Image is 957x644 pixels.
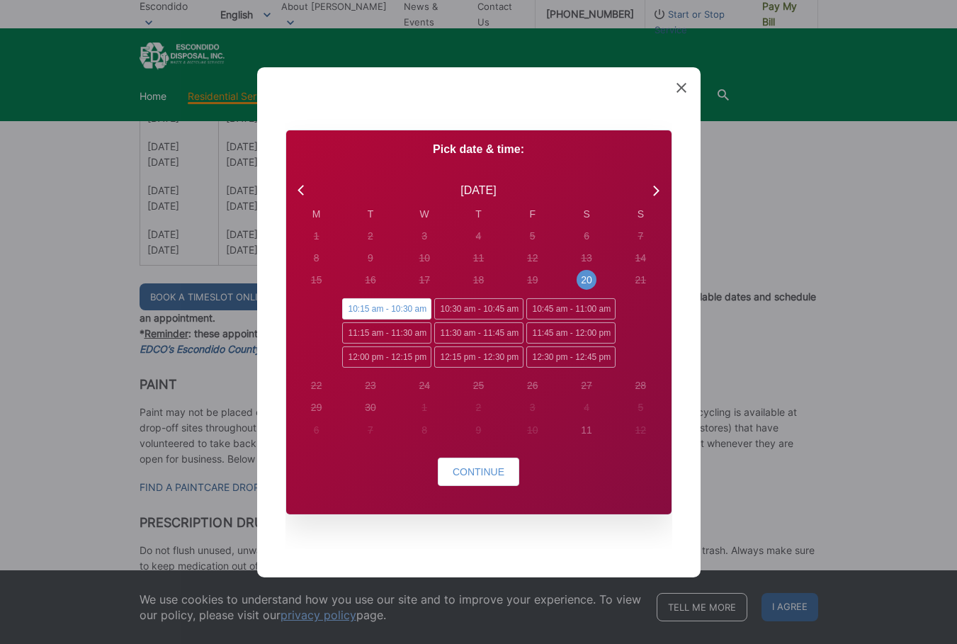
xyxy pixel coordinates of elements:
[560,206,613,221] div: S
[419,378,430,393] div: 24
[581,251,592,266] div: 13
[311,400,322,415] div: 29
[342,322,431,344] span: 11:15 am - 11:30 am
[368,251,373,266] div: 9
[342,346,431,368] span: 12:00 pm - 12:15 pm
[314,422,319,437] div: 6
[473,273,485,288] div: 18
[365,273,376,288] div: 16
[527,273,538,288] div: 19
[421,229,427,244] div: 3
[314,251,319,266] div: 8
[476,400,482,415] div: 2
[527,251,538,266] div: 12
[290,206,344,221] div: M
[635,422,647,437] div: 12
[311,378,322,393] div: 22
[581,273,592,288] div: 20
[635,273,647,288] div: 21
[311,273,322,288] div: 15
[526,298,616,320] span: 10:45 am - 11:00 am
[453,466,504,478] span: Continue
[527,378,538,393] div: 26
[451,206,505,221] div: T
[434,346,523,368] span: 12:15 pm - 12:30 pm
[365,400,376,415] div: 30
[638,229,643,244] div: 7
[368,422,373,437] div: 7
[530,229,536,244] div: 5
[421,400,427,415] div: 1
[638,400,643,415] div: 5
[613,206,667,221] div: S
[460,181,496,198] div: [DATE]
[473,251,485,266] div: 11
[419,273,430,288] div: 17
[476,229,482,244] div: 4
[635,251,647,266] div: 14
[476,422,482,437] div: 9
[434,322,523,344] span: 11:30 am - 11:45 am
[526,346,616,368] span: 12:30 pm - 12:45 pm
[314,229,319,244] div: 1
[473,378,485,393] div: 25
[527,422,538,437] div: 10
[635,378,647,393] div: 28
[419,251,430,266] div: 10
[581,378,592,393] div: 27
[526,322,616,344] span: 11:45 am - 12:00 pm
[342,298,431,320] span: 10:15 am - 10:30 am
[434,298,523,320] span: 10:30 am - 10:45 am
[286,141,672,157] p: Pick date & time:
[344,206,397,221] div: T
[584,229,589,244] div: 6
[438,458,519,486] button: Continue
[581,422,592,437] div: 11
[506,206,560,221] div: F
[584,400,589,415] div: 4
[421,422,427,437] div: 8
[368,229,373,244] div: 2
[530,400,536,415] div: 3
[397,206,451,221] div: W
[365,378,376,393] div: 23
